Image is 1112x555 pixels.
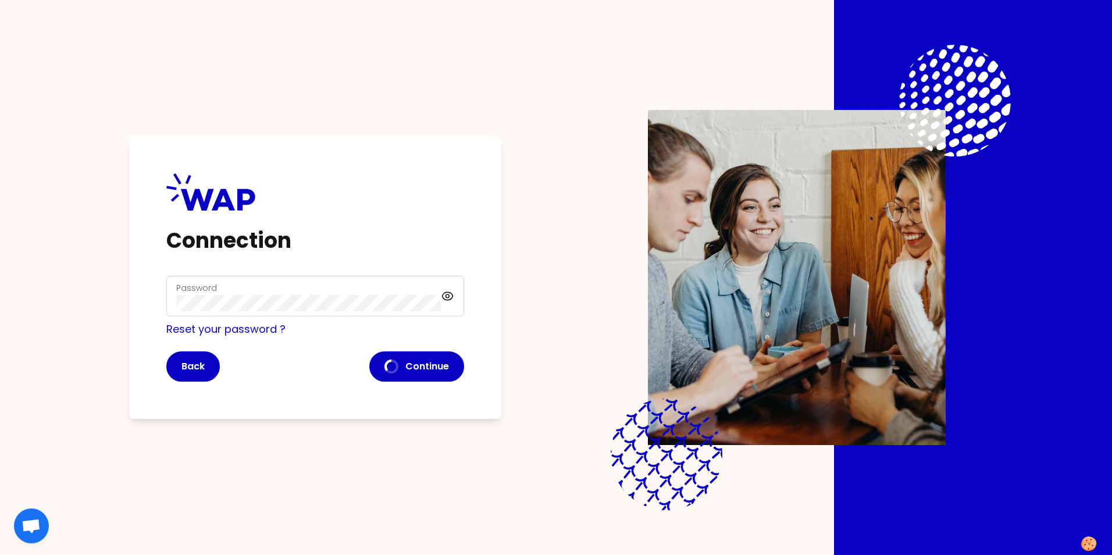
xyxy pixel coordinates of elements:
button: Continue [369,351,464,382]
button: Back [166,351,220,382]
div: 채팅 열기 [14,508,49,543]
img: Description [648,110,946,445]
label: Password [176,282,217,294]
a: Reset your password ? [166,322,286,336]
h1: Connection [166,229,464,252]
